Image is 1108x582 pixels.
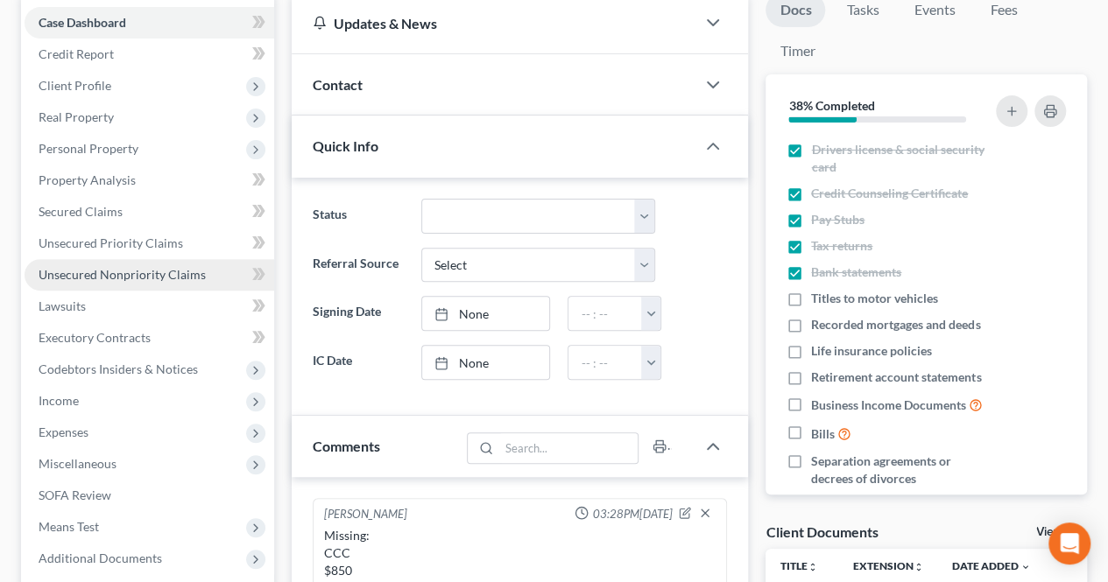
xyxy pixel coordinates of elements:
[25,39,274,70] a: Credit Report
[313,438,380,454] span: Comments
[811,452,992,487] span: Separation agreements or decrees of divorces
[304,345,412,380] label: IC Date
[25,259,274,291] a: Unsecured Nonpriority Claims
[39,78,111,93] span: Client Profile
[25,291,274,322] a: Lawsuits
[811,211,865,228] span: Pay Stubs
[766,34,829,68] a: Timer
[788,98,874,113] strong: 38% Completed
[952,559,1031,572] a: Date Added expand_more
[313,76,363,93] span: Contact
[811,290,938,307] span: Titles to motor vehicles
[304,248,412,283] label: Referral Source
[304,199,412,234] label: Status
[811,396,966,414] span: Business Income Documents
[568,346,642,379] input: -- : --
[766,522,878,541] div: Client Documents
[422,346,550,379] a: None
[853,559,924,572] a: Extensionunfold_more
[39,46,114,61] span: Credit Report
[499,433,639,463] input: Search...
[811,425,835,443] span: Bills
[811,316,980,333] span: Recorded mortgages and deeds
[25,7,274,39] a: Case Dashboard
[25,228,274,259] a: Unsecured Priority Claims
[592,506,672,522] span: 03:28PM[DATE]
[39,172,136,187] span: Property Analysis
[324,506,407,523] div: [PERSON_NAME]
[1020,562,1031,572] i: expand_more
[39,141,138,156] span: Personal Property
[811,263,901,281] span: Bank statements
[422,297,550,330] a: None
[811,342,932,360] span: Life insurance policies
[811,141,992,176] span: Drivers license & social security card
[39,424,88,439] span: Expenses
[39,235,183,250] span: Unsecured Priority Claims
[25,165,274,196] a: Property Analysis
[304,296,412,331] label: Signing Date
[39,330,151,345] span: Executory Contracts
[568,297,642,330] input: -- : --
[39,15,126,30] span: Case Dashboard
[39,298,86,313] span: Lawsuits
[39,456,116,471] span: Miscellaneous
[39,487,111,502] span: SOFA Review
[39,204,123,219] span: Secured Claims
[313,14,674,32] div: Updates & News
[313,137,378,154] span: Quick Info
[914,562,924,572] i: unfold_more
[39,361,198,376] span: Codebtors Insiders & Notices
[39,550,162,565] span: Additional Documents
[811,185,968,202] span: Credit Counseling Certificate
[39,267,206,282] span: Unsecured Nonpriority Claims
[1048,522,1090,564] div: Open Intercom Messenger
[25,196,274,228] a: Secured Claims
[811,368,981,386] span: Retirement account statements
[811,237,872,255] span: Tax returns
[39,393,79,408] span: Income
[39,519,99,534] span: Means Test
[1036,526,1080,538] a: View All
[25,322,274,354] a: Executory Contracts
[780,559,817,572] a: Titleunfold_more
[25,480,274,511] a: SOFA Review
[807,562,817,572] i: unfold_more
[39,109,114,124] span: Real Property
